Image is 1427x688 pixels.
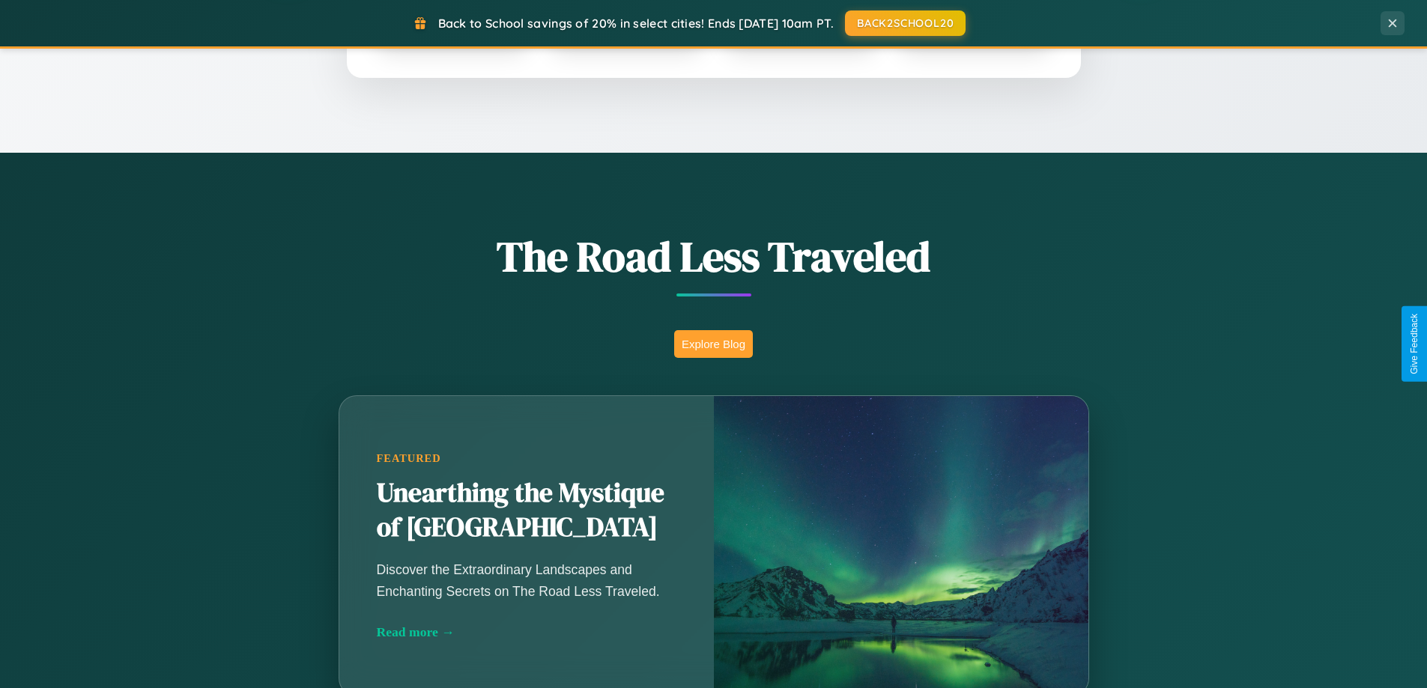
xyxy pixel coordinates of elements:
[377,624,676,640] div: Read more →
[377,559,676,601] p: Discover the Extraordinary Landscapes and Enchanting Secrets on The Road Less Traveled.
[845,10,966,36] button: BACK2SCHOOL20
[1409,314,1420,374] div: Give Feedback
[377,476,676,545] h2: Unearthing the Mystique of [GEOGRAPHIC_DATA]
[438,16,834,31] span: Back to School savings of 20% in select cities! Ends [DATE] 10am PT.
[377,452,676,465] div: Featured
[264,228,1163,285] h1: The Road Less Traveled
[674,330,753,358] button: Explore Blog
